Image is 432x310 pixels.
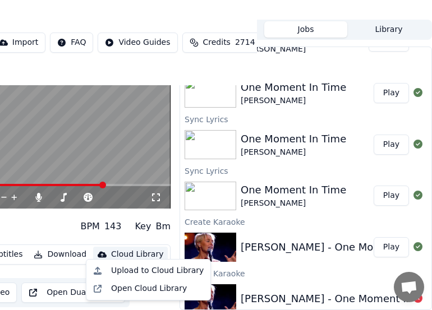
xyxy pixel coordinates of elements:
span: 2714 [235,37,255,48]
div: [PERSON_NAME] [241,198,346,209]
div: 143 [104,220,122,233]
div: [PERSON_NAME] [241,44,346,55]
div: Upload to Cloud Library [111,265,204,276]
span: Credits [203,37,231,48]
div: Create Karaoke [180,215,431,228]
button: Open Dual Screen [21,283,125,303]
div: One Moment In Time [241,80,346,95]
div: Create Karaoke [180,266,431,280]
button: Library [347,21,430,38]
button: Download [29,247,91,262]
div: Bm [155,220,171,233]
button: Play [374,135,409,155]
div: Key [135,220,151,233]
div: BPM [80,220,99,233]
div: Sync Lyrics [180,112,431,126]
div: Cloud Library [111,249,163,260]
button: Play [374,237,409,257]
div: Sync Lyrics [180,164,431,177]
div: Open Cloud Library [111,283,187,294]
button: Video Guides [98,33,177,53]
button: Jobs [264,21,347,38]
button: Play [374,186,409,206]
div: One Moment In Time [241,131,346,147]
button: Play [374,83,409,103]
button: Credits2714 [182,33,263,53]
div: One Moment In Time [241,182,346,198]
a: 打開聊天 [394,272,424,302]
div: [PERSON_NAME] [241,95,346,107]
div: [PERSON_NAME] [241,147,346,158]
div: Sync Lyrics [180,61,431,74]
button: FAQ [50,33,93,53]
